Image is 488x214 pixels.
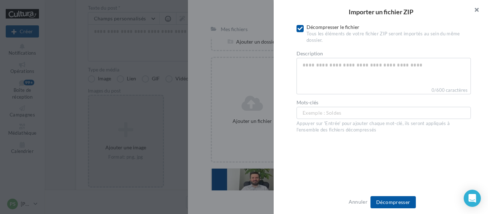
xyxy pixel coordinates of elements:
span: Appuyer sur 'Entrée' pour ajouter chaque mot-clé, ils seront appliqués à l'ensemble des fichiers ... [297,120,450,133]
div: Tous les éléments de votre fichier ZIP seront importés au sein du même dossier. [307,31,471,44]
label: Mots-clés [297,100,471,105]
label: 0/600 caractères [297,86,471,94]
label: Description [297,51,471,56]
span: Exemple : Soldes [303,109,342,117]
div: Décompresser le fichier [307,24,471,44]
button: Décompresser [370,196,416,208]
span: Décompresser [376,199,410,205]
div: Open Intercom Messenger [464,190,481,207]
button: Annuler [346,198,370,206]
h2: Importer un fichier ZIP [285,9,477,15]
